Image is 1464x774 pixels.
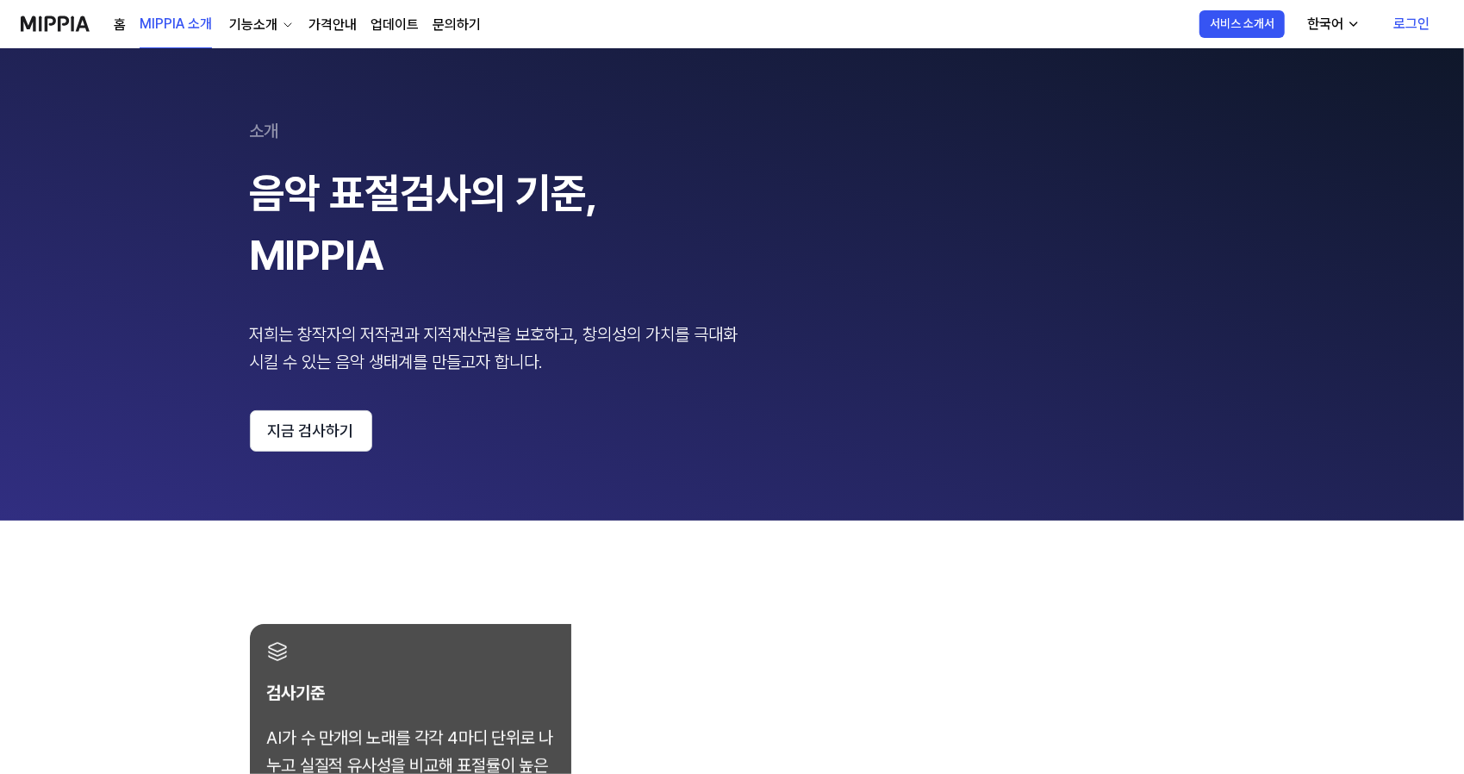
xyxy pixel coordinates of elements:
div: 음악 표절검사의 기준, MIPPIA [250,162,750,286]
a: 가격안내 [308,15,357,35]
div: 검사기준 [267,679,554,707]
a: MIPPIA 소개 [140,1,212,48]
a: 문의하기 [433,15,481,35]
div: 기능소개 [226,15,281,35]
div: 소개 [250,117,1215,145]
a: 홈 [114,15,126,35]
button: 기능소개 [226,15,295,35]
button: 지금 검사하기 [250,410,372,452]
a: 지금 검사하기 [250,410,1215,452]
button: 서비스 소개서 [1199,10,1285,38]
div: 저희는 창작자의 저작권과 지적재산권을 보호하고, 창의성의 가치를 극대화 시킬 수 있는 음악 생태계를 만들고자 합니다. [250,321,750,376]
button: 한국어 [1293,7,1371,41]
div: 한국어 [1304,14,1347,34]
a: 업데이트 [371,15,419,35]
